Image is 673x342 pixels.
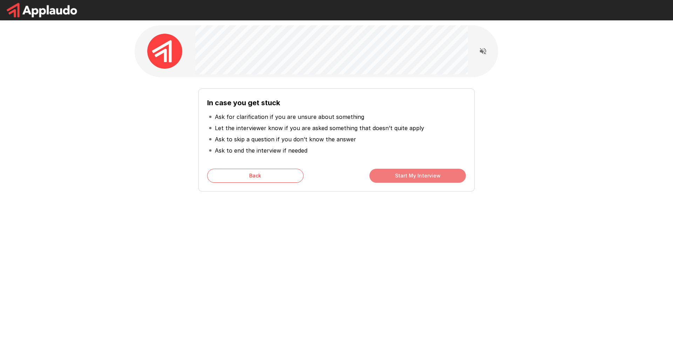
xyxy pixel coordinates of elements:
p: Ask to end the interview if needed [215,146,307,155]
button: Back [207,169,304,183]
img: applaudo_avatar.png [147,34,182,69]
p: Ask for clarification if you are unsure about something [215,113,364,121]
p: Ask to skip a question if you don’t know the answer [215,135,356,143]
button: Start My Interview [369,169,466,183]
b: In case you get stuck [207,99,280,107]
button: Read questions aloud [476,44,490,58]
p: Let the interviewer know if you are asked something that doesn’t quite apply [215,124,424,132]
